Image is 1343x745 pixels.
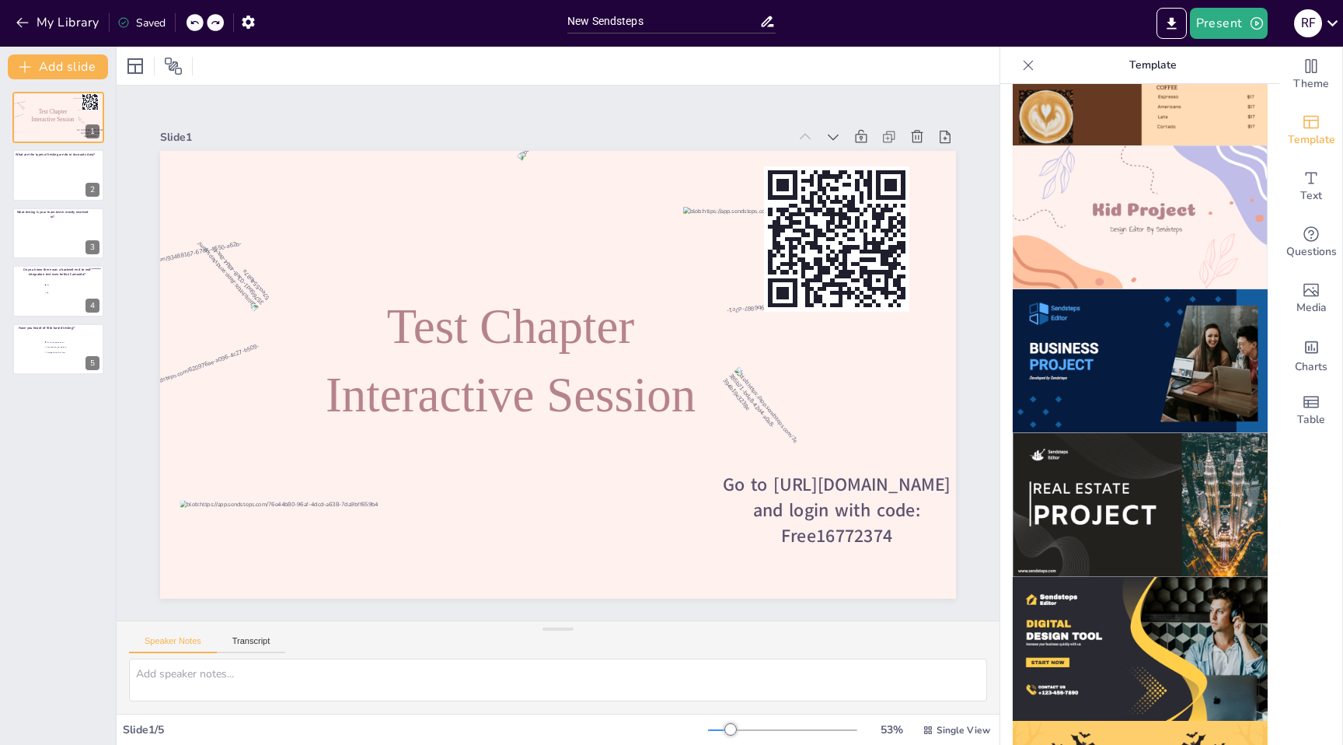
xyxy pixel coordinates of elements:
button: Export to PowerPoint [1156,8,1187,39]
div: 1 [85,124,99,138]
span: Go to [URL][DOMAIN_NAME] and login with code: Free16772374 [723,472,951,548]
div: 2 [12,149,104,201]
div: 3 [12,208,104,259]
span: Theme [1293,75,1329,93]
div: R F [1294,9,1322,37]
span: Do you know there was a backend end to end integration test even before Camunda? [23,268,91,277]
div: Add text boxes [1280,159,1342,215]
span: Text [1300,187,1322,205]
div: Slide 1 [160,130,788,145]
input: Insert title [567,10,759,33]
button: R F [1294,8,1322,39]
div: 4 [85,299,99,313]
div: Add a table [1280,383,1342,439]
span: Charts [1295,359,1327,376]
span: Template [1288,131,1335,149]
img: thumb-11.png [1013,433,1268,577]
div: 1 [12,92,104,143]
button: Transcript [217,636,286,653]
span: Test Chapter Interactive Session [32,109,75,123]
div: Add images, graphics, shapes or video [1280,271,1342,327]
span: Single View [937,724,990,736]
span: Media [1296,299,1327,317]
span: What testing is your team tester mostly involved in? [17,210,89,219]
button: Speaker Notes [129,636,217,653]
button: Add slide [8,54,108,79]
div: 53 % [873,722,910,737]
span: Test Chapter Interactive Session [326,299,696,421]
span: What are the types of testing we do in Accounts Area? [16,152,95,157]
div: 2 [85,183,99,197]
div: Add charts and graphs [1280,327,1342,383]
div: 3 [85,240,99,254]
img: thumb-10.png [1013,289,1268,433]
button: My Library [12,10,106,35]
div: 5 [12,324,104,375]
span: Have you heard of Risk based testing? [19,326,75,331]
div: Add ready made slides [1280,103,1342,159]
div: Slide 1 / 5 [123,722,708,737]
img: thumb-12.png [1013,577,1268,721]
div: Change the overall theme [1280,47,1342,103]
div: Get real-time input from your audience [1280,215,1342,271]
span: Questions [1286,243,1337,261]
div: 5 [85,356,99,370]
span: No [47,292,89,294]
span: Go to [URL][DOMAIN_NAME] and login with code: Free16772374 [77,129,103,138]
span: Yes, I have worked on it [47,341,89,343]
div: Saved [117,16,166,30]
div: 4 [12,265,104,317]
img: thumb-9.png [1013,145,1268,289]
span: Table [1297,411,1325,428]
button: Present [1190,8,1268,39]
span: Hearing for the first time [47,351,89,353]
span: Position [164,57,183,75]
span: Yes [47,284,89,286]
div: Layout [123,54,148,79]
span: Have idea but not worked [47,346,89,348]
p: Template [1041,47,1265,84]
